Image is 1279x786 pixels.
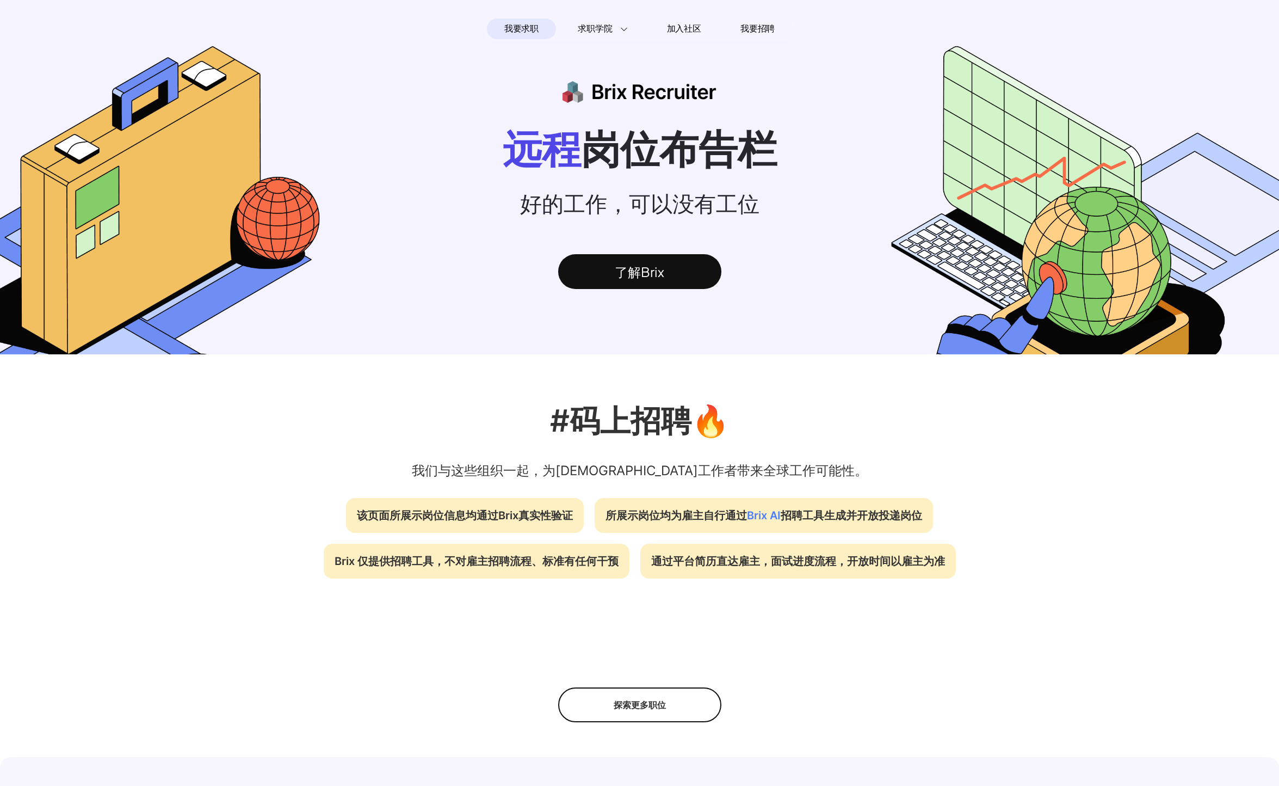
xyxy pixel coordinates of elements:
span: Brix AI [747,509,781,522]
span: 我要招聘 [740,22,775,35]
div: 探索更多职位 [558,687,721,722]
div: Brix 仅提供招聘工具，不对雇主招聘流程、标准有任何干预 [324,544,629,579]
span: 求职学院 [578,22,612,35]
div: 该页面所展示岗位信息均通过Brix真实性验证 [346,498,584,533]
span: 我要求职 [504,20,539,38]
div: 通过平台简历直达雇主，面试进度流程，开放时间以雇主为准 [640,544,956,579]
span: 加入社区 [667,20,701,38]
span: 远程 [503,125,581,173]
div: 了解Brix [558,254,721,289]
div: 所展示岗位均为雇主自行通过 招聘工具生成并开放投递岗位 [595,498,933,533]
